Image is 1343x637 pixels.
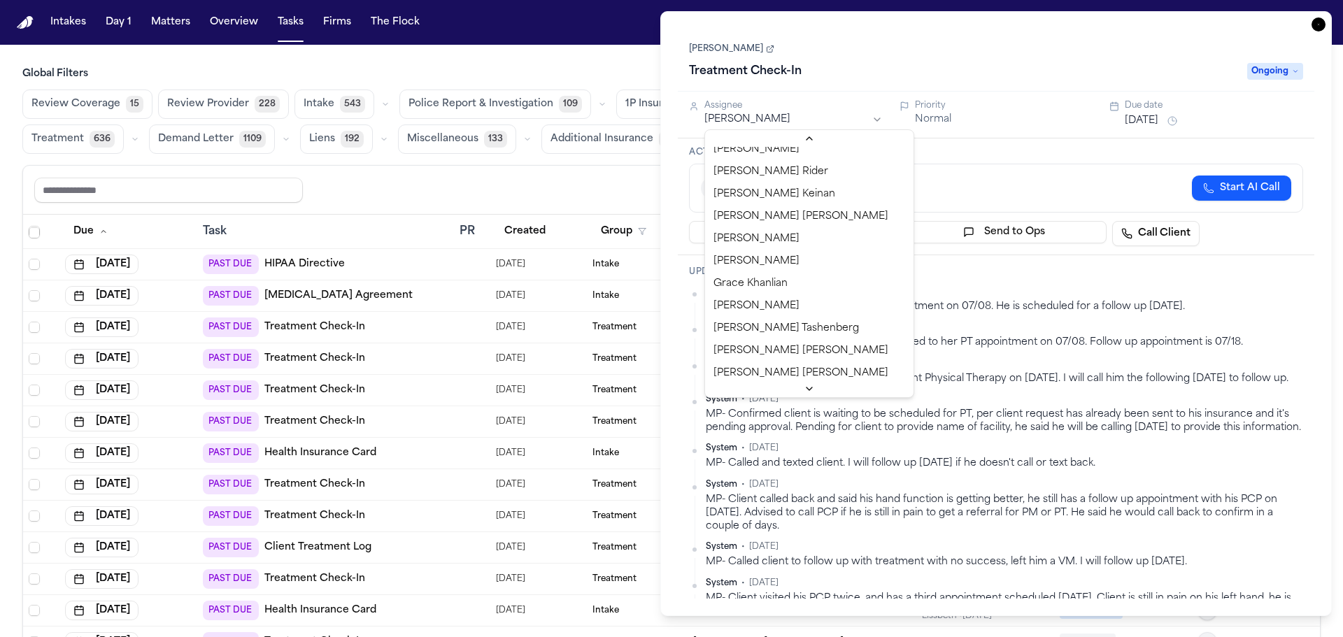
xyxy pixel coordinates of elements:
span: [PERSON_NAME] Keinan [713,187,835,201]
span: [PERSON_NAME] [713,299,800,313]
span: Grace Khanlian [713,277,788,291]
span: [PERSON_NAME] Tashenberg [713,322,859,336]
span: [PERSON_NAME] [713,255,800,269]
span: [PERSON_NAME] [713,143,800,157]
span: [PERSON_NAME] [PERSON_NAME] [713,344,888,358]
span: [PERSON_NAME] Rider [713,165,828,179]
span: [PERSON_NAME] [713,232,800,246]
span: [PERSON_NAME] [PERSON_NAME] [713,366,888,380]
span: [PERSON_NAME] [PERSON_NAME] [713,210,888,224]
